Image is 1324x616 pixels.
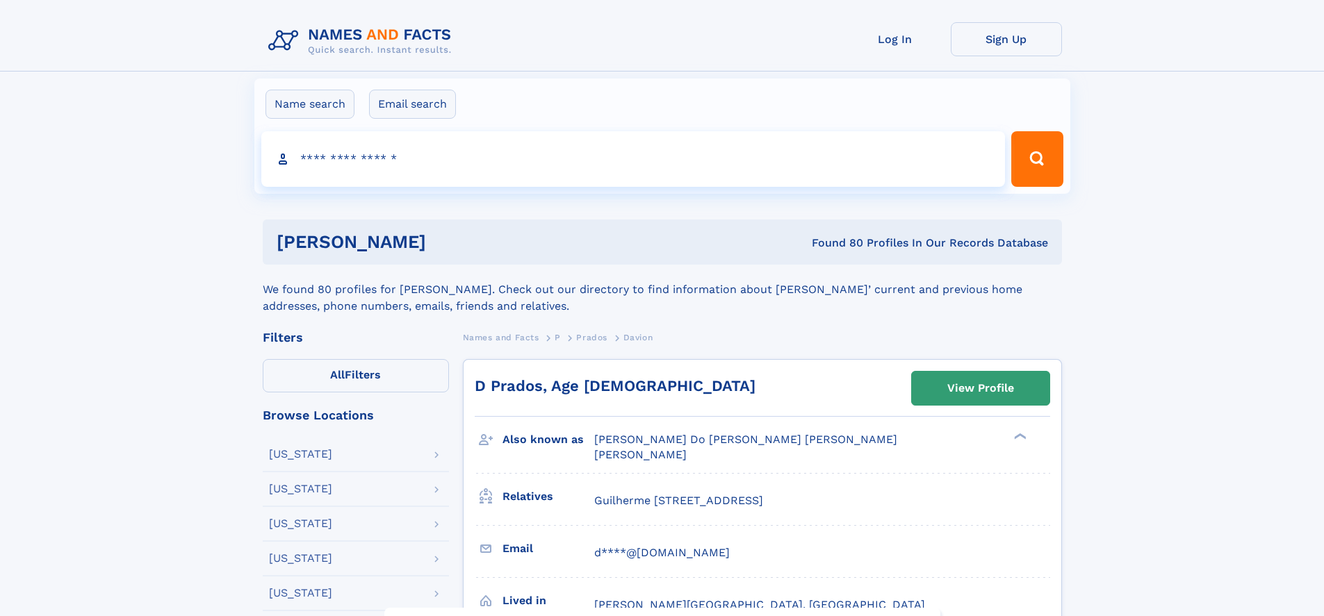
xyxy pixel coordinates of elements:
[947,372,1014,404] div: View Profile
[502,537,594,560] h3: Email
[261,131,1006,187] input: search input
[269,483,332,494] div: [US_STATE]
[502,589,594,613] h3: Lived in
[277,233,619,251] h1: [PERSON_NAME]
[269,518,332,529] div: [US_STATE]
[619,235,1048,251] div: Found 80 Profiles In Our Records Database
[475,377,755,394] a: D Prados, Age [DEMOGRAPHIC_DATA]
[269,588,332,599] div: [US_STATE]
[263,331,449,344] div: Filters
[576,333,607,342] span: Prados
[1011,432,1027,441] div: ❯
[263,409,449,422] div: Browse Locations
[263,22,463,60] img: Logo Names and Facts
[269,449,332,460] div: [US_STATE]
[594,433,897,446] span: [PERSON_NAME] Do [PERSON_NAME] [PERSON_NAME]
[555,328,561,346] a: P
[912,372,1049,405] a: View Profile
[269,553,332,564] div: [US_STATE]
[265,90,354,119] label: Name search
[576,328,607,346] a: Prados
[623,333,653,342] span: Davion
[502,428,594,451] h3: Also known as
[369,90,456,119] label: Email search
[594,598,925,611] span: [PERSON_NAME][GEOGRAPHIC_DATA], [GEOGRAPHIC_DATA]
[555,333,561,342] span: P
[502,485,594,508] h3: Relatives
[263,359,449,392] label: Filters
[330,368,345,381] span: All
[951,22,1062,56] a: Sign Up
[463,328,539,346] a: Names and Facts
[263,265,1062,315] div: We found 80 profiles for [PERSON_NAME]. Check out our directory to find information about [PERSON...
[1011,131,1063,187] button: Search Button
[840,22,951,56] a: Log In
[594,493,763,508] a: Guilherme [STREET_ADDRESS]
[594,448,687,461] span: [PERSON_NAME]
